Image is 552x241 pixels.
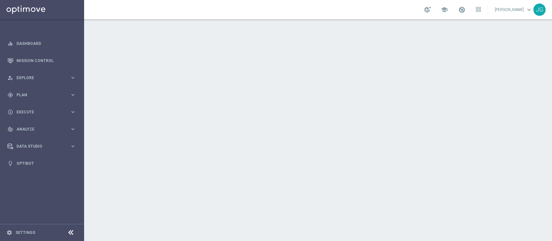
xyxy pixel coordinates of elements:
div: JG [533,4,546,16]
div: Plan [7,92,70,98]
span: school [441,6,448,13]
i: gps_fixed [7,92,13,98]
div: Explore [7,75,70,81]
i: keyboard_arrow_right [70,109,76,115]
div: Execute [7,109,70,115]
div: Data Studio [7,143,70,149]
button: Mission Control [7,58,76,63]
div: Mission Control [7,52,76,69]
button: gps_fixed Plan keyboard_arrow_right [7,92,76,98]
i: keyboard_arrow_right [70,143,76,149]
a: Mission Control [16,52,76,69]
i: keyboard_arrow_right [70,75,76,81]
a: Optibot [16,155,76,172]
i: equalizer [7,41,13,47]
span: keyboard_arrow_down [525,6,533,13]
i: person_search [7,75,13,81]
i: keyboard_arrow_right [70,92,76,98]
span: Plan [16,93,70,97]
button: Data Studio keyboard_arrow_right [7,144,76,149]
button: track_changes Analyze keyboard_arrow_right [7,127,76,132]
div: Optibot [7,155,76,172]
button: lightbulb Optibot [7,161,76,166]
a: [PERSON_NAME]keyboard_arrow_down [494,5,533,15]
i: keyboard_arrow_right [70,126,76,132]
div: Dashboard [7,35,76,52]
div: Analyze [7,126,70,132]
span: Data Studio [16,144,70,148]
span: Explore [16,76,70,80]
span: Analyze [16,127,70,131]
button: person_search Explore keyboard_arrow_right [7,75,76,80]
i: track_changes [7,126,13,132]
button: play_circle_outline Execute keyboard_arrow_right [7,110,76,115]
a: Settings [16,231,35,235]
span: Execute [16,110,70,114]
button: equalizer Dashboard [7,41,76,46]
i: settings [6,230,12,236]
i: lightbulb [7,161,13,166]
i: play_circle_outline [7,109,13,115]
a: Dashboard [16,35,76,52]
